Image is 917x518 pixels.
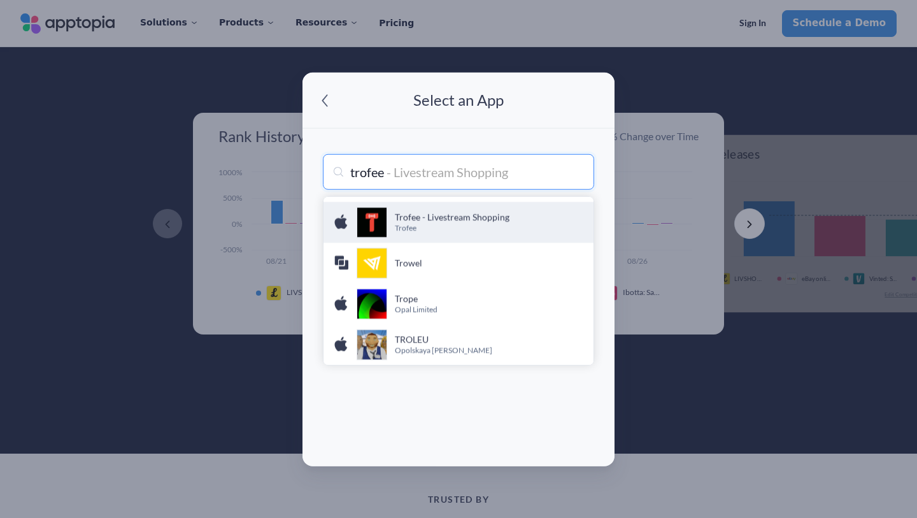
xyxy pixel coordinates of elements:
[357,248,387,278] div: Trowel
[395,292,583,305] h4: Trope
[395,223,583,234] p: Trofee
[395,333,583,346] h4: TROLEU
[323,154,594,190] input: Search for an app
[357,329,387,360] img: TROLEU icon
[323,284,594,324] a: Trope iconTropeOpal Limited
[395,305,583,315] p: Opal Limited
[323,243,594,284] a: Trowel iconTrowel
[323,324,594,365] a: TROLEU iconTROLEUOpolskaya [PERSON_NAME]
[395,257,583,270] h4: Trowel
[413,92,504,108] p: Select an App
[357,207,387,238] img: Trofee - Livestream Shopping icon
[323,196,594,366] ul: menu-options
[357,289,387,319] div: Trope
[357,329,387,360] div: TROLEU
[395,345,583,356] p: Opolskaya [PERSON_NAME]
[357,289,387,319] img: Trope icon
[395,211,583,224] h4: Trofee - Livestream Shopping
[357,207,387,238] div: Trofee - Livestream Shopping
[323,202,594,243] a: Trofee - Livestream Shopping iconTrofee - Livestream ShoppingTrofee
[357,248,387,278] img: Trowel icon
